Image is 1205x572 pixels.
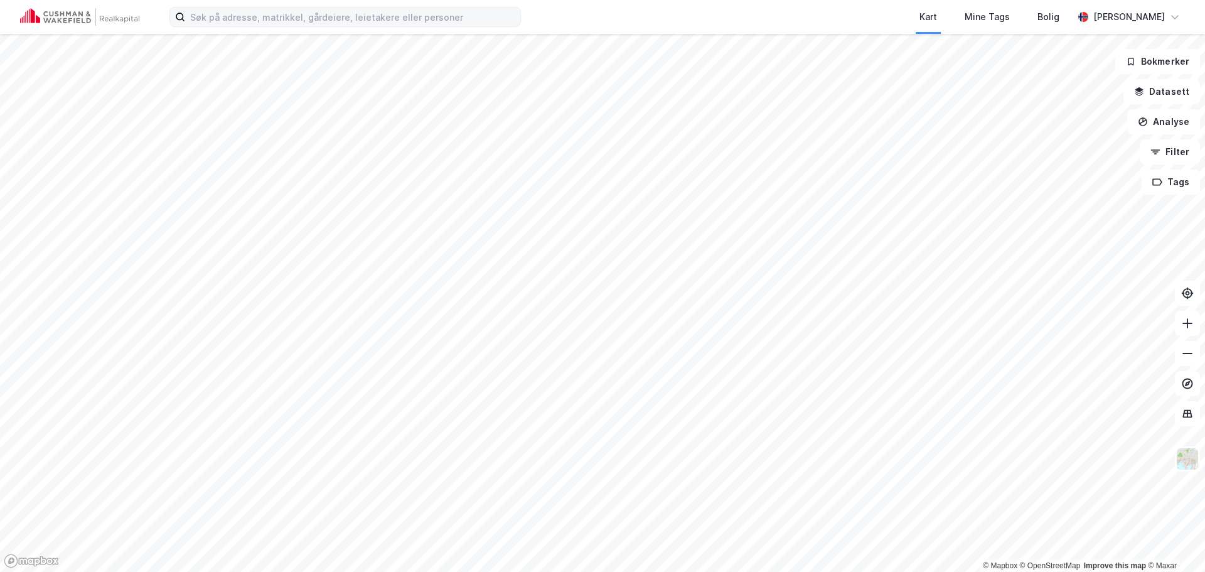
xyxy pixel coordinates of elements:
[965,9,1010,24] div: Mine Tags
[919,9,937,24] div: Kart
[1037,9,1059,24] div: Bolig
[1142,512,1205,572] iframe: Chat Widget
[20,8,139,26] img: cushman-wakefield-realkapital-logo.202ea83816669bd177139c58696a8fa1.svg
[1142,512,1205,572] div: Kontrollprogram for chat
[1093,9,1165,24] div: [PERSON_NAME]
[185,8,520,26] input: Søk på adresse, matrikkel, gårdeiere, leietakere eller personer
